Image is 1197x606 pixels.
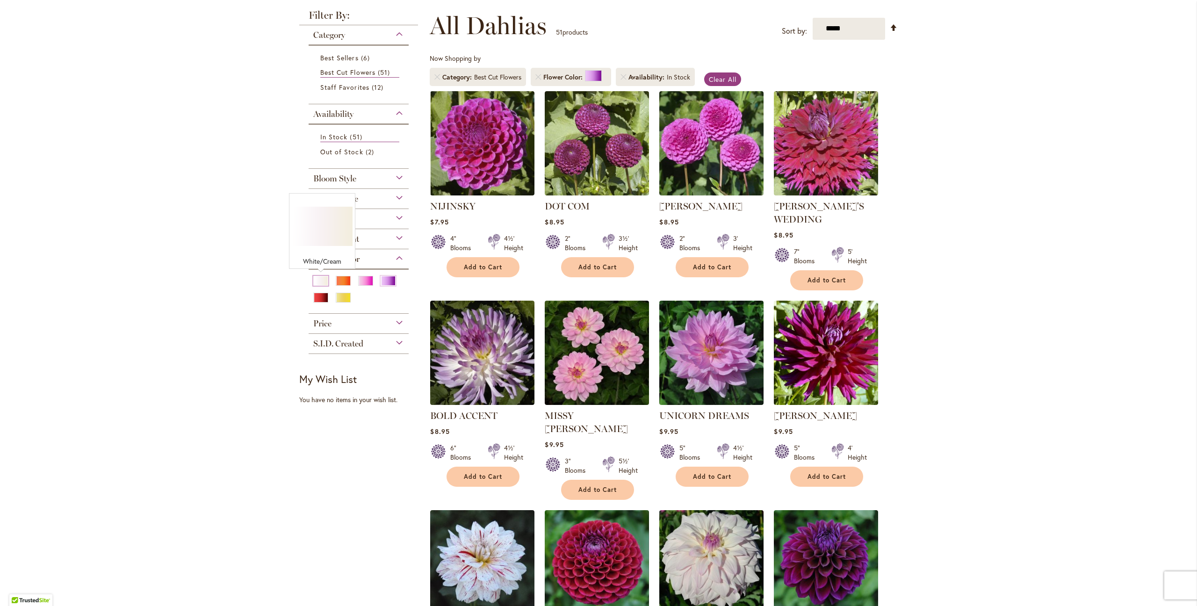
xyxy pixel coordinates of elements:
span: $9.95 [659,427,678,436]
div: 3" Blooms [565,456,591,475]
span: Flower Color [543,72,585,82]
img: Jennifer's Wedding [774,91,878,195]
div: 5' Height [848,247,867,266]
span: 2 [366,147,376,157]
a: Clear All [704,72,741,86]
span: Category [313,30,345,40]
a: BOLD ACCENT [430,410,498,421]
button: Add to Cart [676,467,749,487]
img: UNICORN DREAMS [659,301,764,405]
button: Add to Cart [676,257,749,277]
span: Bloom Style [313,173,356,184]
span: $7.95 [430,217,448,226]
span: Availability [313,109,353,119]
span: 6 [361,53,372,63]
span: Add to Cart [464,263,502,271]
a: Jennifer's Wedding [774,188,878,197]
img: NADINE JESSIE [774,301,878,405]
a: Out of Stock 2 [320,147,399,157]
span: Best Sellers [320,53,359,62]
div: 4" Blooms [450,234,476,252]
div: 3½' Height [619,234,638,252]
span: All Dahlias [430,12,547,40]
button: Add to Cart [561,257,634,277]
div: 4½' Height [504,234,523,252]
span: $9.95 [774,427,793,436]
a: NADINE JESSIE [774,398,878,407]
div: You have no items in your wish list. [299,395,424,404]
a: Remove Category Best Cut Flowers [434,74,440,80]
a: UNICORN DREAMS [659,410,749,421]
button: Add to Cart [447,257,519,277]
span: Add to Cart [693,263,731,271]
span: $8.95 [545,217,564,226]
a: NIJINSKY [430,201,476,212]
span: Clear All [709,75,736,84]
strong: Filter By: [299,10,418,25]
div: 7" Blooms [794,247,820,266]
div: 4' Height [848,443,867,462]
img: DOT COM [545,91,649,195]
span: $8.95 [774,231,793,239]
div: 5½' Height [619,456,638,475]
span: 51 [350,132,364,142]
a: BOLD ACCENT [430,398,534,407]
span: Best Cut Flowers [320,68,375,77]
div: 6" Blooms [450,443,476,462]
span: Now Shopping by [430,54,481,63]
a: Best Sellers [320,53,399,63]
button: Add to Cart [790,467,863,487]
a: UNICORN DREAMS [659,398,764,407]
iframe: Launch Accessibility Center [7,573,33,599]
span: $9.95 [545,440,563,449]
span: In Stock [320,132,347,141]
img: NIJINSKY [430,91,534,195]
div: 4½' Height [733,443,752,462]
div: 4½' Height [504,443,523,462]
span: Staff Favorites [320,83,369,92]
strong: My Wish List [299,372,357,386]
a: DOT COM [545,188,649,197]
a: [PERSON_NAME]'S WEDDING [774,201,864,225]
img: MISSY SUE [545,301,649,405]
div: 5" Blooms [679,443,706,462]
button: Add to Cart [447,467,519,487]
span: 51 [378,67,392,77]
div: 2" Blooms [565,234,591,252]
div: Best Cut Flowers [474,72,521,82]
button: Add to Cart [561,480,634,500]
div: 5" Blooms [794,443,820,462]
img: MARY MUNNS [659,91,764,195]
p: products [556,25,588,40]
div: 3' Height [733,234,752,252]
span: 12 [372,82,386,92]
div: White/Cream [292,257,353,266]
span: Out of Stock [320,147,363,156]
span: Add to Cart [693,473,731,481]
span: Add to Cart [808,276,846,284]
span: $8.95 [659,217,678,226]
a: Remove Availability In Stock [620,74,626,80]
a: MISSY [PERSON_NAME] [545,410,628,434]
a: In Stock 51 [320,132,399,142]
a: MISSY SUE [545,398,649,407]
span: Add to Cart [808,473,846,481]
span: $8.95 [430,427,449,436]
span: Availability [628,72,667,82]
span: Add to Cart [578,486,617,494]
a: DOT COM [545,201,590,212]
span: Price [313,318,332,329]
div: In Stock [667,72,690,82]
a: [PERSON_NAME] [774,410,857,421]
span: Add to Cart [464,473,502,481]
span: Category [442,72,474,82]
a: MARY MUNNS [659,188,764,197]
a: Best Cut Flowers [320,67,399,78]
a: Staff Favorites [320,82,399,92]
span: Add to Cart [578,263,617,271]
label: Sort by: [782,22,807,40]
a: Remove Flower Color Purple [535,74,541,80]
div: 2" Blooms [679,234,706,252]
span: S.I.D. Created [313,339,363,349]
a: [PERSON_NAME] [659,201,743,212]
